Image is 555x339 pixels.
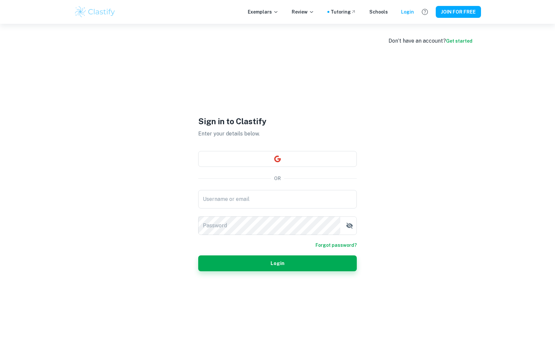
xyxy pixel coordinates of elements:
div: Don’t have an account? [388,37,472,45]
button: JOIN FOR FREE [436,6,481,18]
button: Help and Feedback [419,6,430,18]
a: Schools [369,8,388,16]
img: Clastify logo [74,5,116,19]
p: Review [292,8,314,16]
a: Get started [446,38,472,44]
p: Enter your details below. [198,130,357,138]
h1: Sign in to Clastify [198,115,357,127]
a: Login [401,8,414,16]
a: Tutoring [331,8,356,16]
button: Login [198,255,357,271]
a: Forgot password? [315,242,357,249]
p: Exemplars [248,8,278,16]
p: OR [274,175,281,182]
